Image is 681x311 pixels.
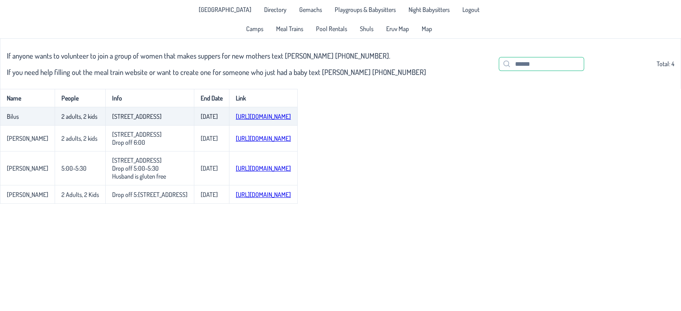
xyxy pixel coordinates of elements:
p-celleditor: [PERSON_NAME] [7,191,48,199]
li: Pine Lake Park [194,3,256,16]
a: [URL][DOMAIN_NAME] [236,164,291,172]
a: [GEOGRAPHIC_DATA] [194,3,256,16]
p-celleditor: [DATE] [201,134,218,142]
th: End Date [194,89,229,107]
a: Meal Trains [271,22,308,35]
a: Pool Rentals [311,22,352,35]
p-celleditor: Bilus [7,112,19,120]
a: Shuls [355,22,378,35]
a: Eruv Map [381,22,414,35]
p-celleditor: 5:00-5:30 [61,164,87,172]
h3: If you need help filling out the meal train website or want to create one for someone who just ha... [7,67,426,77]
div: Total: 4 [7,43,674,84]
span: Gemachs [299,6,322,13]
p-celleditor: 2 adults, 2 kids [61,134,97,142]
li: Logout [458,3,484,16]
span: [GEOGRAPHIC_DATA] [199,6,251,13]
span: Night Babysitters [409,6,450,13]
p-celleditor: 2 Adults, 2 Kids [61,191,99,199]
a: Gemachs [294,3,327,16]
p-celleditor: 2 adults, 2 kids [61,112,97,120]
span: Shuls [360,26,373,32]
p-celleditor: [DATE] [201,191,218,199]
a: [URL][DOMAIN_NAME] [236,134,291,142]
a: Directory [259,3,291,16]
span: Logout [462,6,480,13]
a: Camps [241,22,268,35]
span: Eruv Map [386,26,409,32]
p-celleditor: [STREET_ADDRESS] Drop off 5:00-5:30 Husband is gluten free [112,156,166,180]
th: Info [105,89,194,107]
span: Pool Rentals [316,26,347,32]
span: Meal Trains [276,26,303,32]
span: Camps [246,26,263,32]
p-celleditor: [STREET_ADDRESS] [112,112,162,120]
a: [URL][DOMAIN_NAME] [236,191,291,199]
th: Link [229,89,298,107]
a: Map [417,22,437,35]
h3: If anyone wants to volunteer to join a group of women that makes suppers for new mothers text [PE... [7,51,426,60]
a: [URL][DOMAIN_NAME] [236,112,291,120]
span: Map [422,26,432,32]
p-celleditor: [DATE] [201,112,218,120]
p-celleditor: [DATE] [201,164,218,172]
p-celleditor: [PERSON_NAME] [7,134,48,142]
span: Playgroups & Babysitters [335,6,396,13]
a: Night Babysitters [404,3,454,16]
a: Playgroups & Babysitters [330,3,401,16]
span: Directory [264,6,286,13]
th: People [55,89,105,107]
p-celleditor: Drop off 5:[STREET_ADDRESS] [112,191,188,199]
p-celleditor: [STREET_ADDRESS] Drop off 6:00 [112,130,162,146]
p-celleditor: [PERSON_NAME] [7,164,48,172]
